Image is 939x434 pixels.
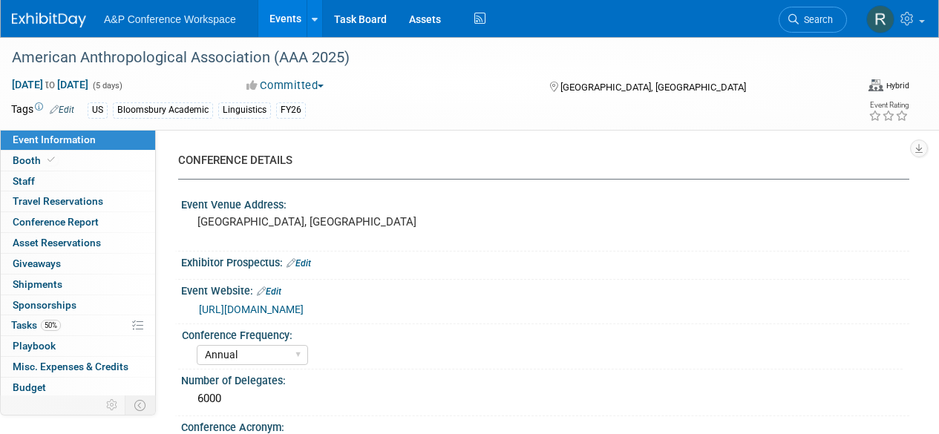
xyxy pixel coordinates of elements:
[197,215,468,228] pre: [GEOGRAPHIC_DATA], [GEOGRAPHIC_DATA]
[868,77,909,92] div: Event Format
[1,295,155,315] a: Sponsorships
[1,233,155,253] a: Asset Reservations
[12,13,86,27] img: ExhibitDay
[11,319,61,331] span: Tasks
[257,286,281,297] a: Edit
[868,79,883,91] img: Format-Hybrid.png
[866,5,894,33] img: Ryan Dradzynski
[181,194,909,212] div: Event Venue Address:
[13,175,35,187] span: Staff
[182,324,903,343] div: Conference Frequency:
[181,369,909,388] div: Number of Delegates:
[178,153,898,168] div: CONFERENCE DETAILS
[1,274,155,295] a: Shipments
[13,381,46,393] span: Budget
[11,102,74,119] td: Tags
[276,102,306,118] div: FY26
[1,315,155,335] a: Tasks50%
[218,102,271,118] div: Linguistics
[113,102,213,118] div: Bloomsbury Academic
[1,130,155,150] a: Event Information
[1,191,155,211] a: Travel Reservations
[287,258,311,269] a: Edit
[125,395,156,415] td: Toggle Event Tabs
[13,134,96,145] span: Event Information
[181,251,909,271] div: Exhibitor Prospectus:
[99,395,125,415] td: Personalize Event Tab Strip
[91,81,122,91] span: (5 days)
[799,14,833,25] span: Search
[43,79,57,91] span: to
[886,80,909,91] div: Hybrid
[1,336,155,356] a: Playbook
[779,7,847,33] a: Search
[199,303,304,315] a: [URL][DOMAIN_NAME]
[778,77,909,99] div: Event Format
[13,299,76,311] span: Sponsorships
[560,82,746,93] span: [GEOGRAPHIC_DATA], [GEOGRAPHIC_DATA]
[1,254,155,274] a: Giveaways
[48,156,55,164] i: Booth reservation complete
[13,340,56,352] span: Playbook
[13,154,58,166] span: Booth
[88,102,108,118] div: US
[13,195,103,207] span: Travel Reservations
[13,216,99,228] span: Conference Report
[41,320,61,331] span: 50%
[104,13,236,25] span: A&P Conference Workspace
[1,151,155,171] a: Booth
[13,278,62,290] span: Shipments
[7,45,833,71] div: American Anthropological Association (AAA 2025)
[192,387,898,410] div: 6000
[50,105,74,115] a: Edit
[13,257,61,269] span: Giveaways
[241,78,330,93] button: Committed
[1,171,155,191] a: Staff
[13,237,101,249] span: Asset Reservations
[868,102,909,109] div: Event Rating
[1,212,155,232] a: Conference Report
[1,357,155,377] a: Misc. Expenses & Credits
[1,378,155,398] a: Budget
[13,361,128,372] span: Misc. Expenses & Credits
[181,280,909,299] div: Event Website:
[11,78,89,91] span: [DATE] [DATE]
